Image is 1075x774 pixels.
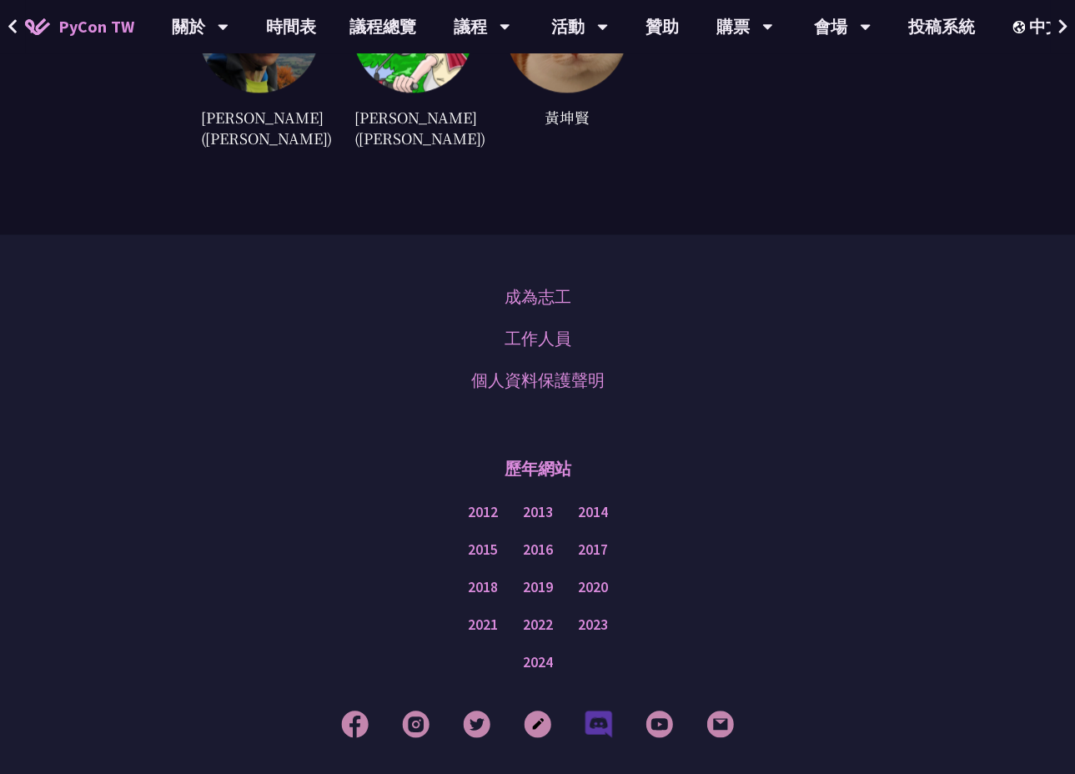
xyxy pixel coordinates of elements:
a: PyCon TW [8,6,151,48]
img: Email Footer Icon [706,710,734,737]
p: 歷年網站 [505,443,571,493]
a: 2018 [468,576,498,597]
a: 2021 [468,614,498,635]
a: 2014 [578,501,608,522]
span: PyCon TW [58,14,134,39]
a: 2019 [523,576,553,597]
img: Discord Footer Icon [585,710,612,737]
a: 2020 [578,576,608,597]
div: [PERSON_NAME]([PERSON_NAME]) [353,105,474,151]
img: Blog Footer Icon [524,710,551,737]
a: 2012 [468,501,498,522]
a: 2016 [523,539,553,560]
a: 成為志工 [505,284,571,309]
div: 黃坤賢 [506,105,627,130]
a: 工作人員 [505,326,571,351]
a: 2013 [523,501,553,522]
img: Locale Icon [1012,21,1029,33]
img: Facebook Footer Icon [341,710,369,737]
a: 2022 [523,614,553,635]
img: Home icon of PyCon TW 2025 [25,18,50,35]
img: Twitter Footer Icon [463,710,490,737]
img: YouTube Footer Icon [646,710,673,737]
img: Instagram Footer Icon [402,710,429,737]
a: 2023 [578,614,608,635]
a: 個人資料保護聲明 [471,368,605,393]
div: [PERSON_NAME] ([PERSON_NAME]) [198,105,319,151]
a: 2024 [523,651,553,672]
a: 2017 [578,539,608,560]
a: 2015 [468,539,498,560]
